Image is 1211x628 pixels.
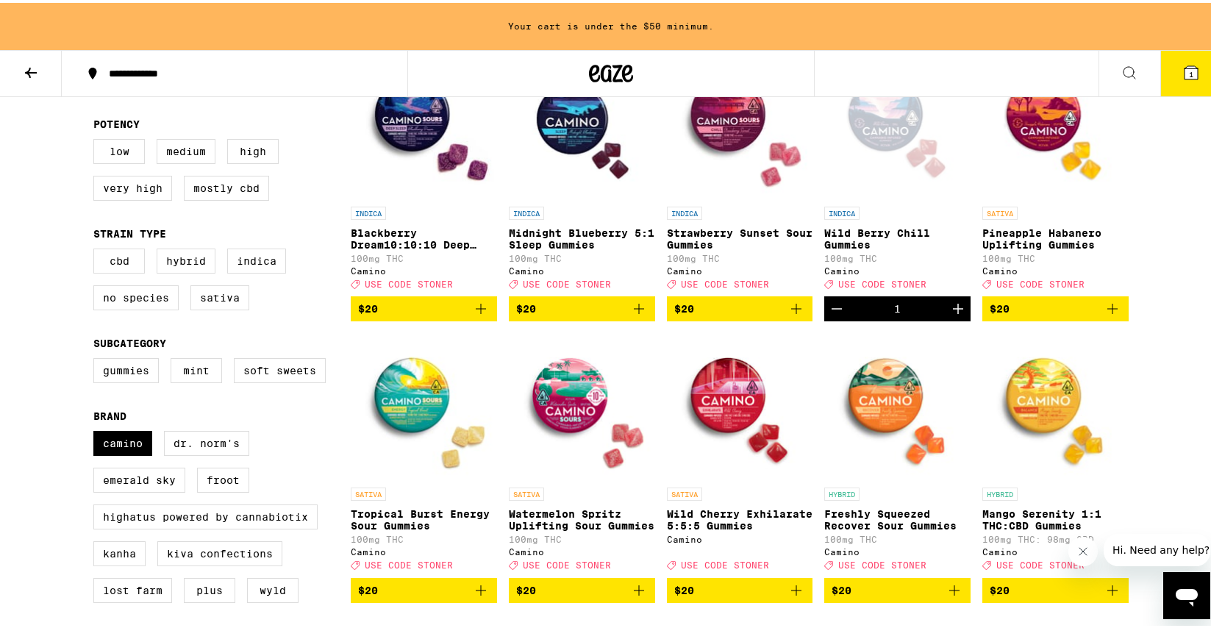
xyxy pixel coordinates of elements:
[164,428,249,453] label: Dr. Norm's
[93,355,159,380] label: Gummies
[509,263,655,273] div: Camino
[982,251,1129,260] p: 100mg THC
[227,246,286,271] label: Indica
[996,276,1085,286] span: USE CODE STONER
[351,330,497,477] img: Camino - Tropical Burst Energy Sour Gummies
[824,485,860,498] p: HYBRID
[157,538,282,563] label: Kiva Confections
[509,575,655,600] button: Add to bag
[824,49,971,293] a: Open page for Wild Berry Chill Gummies from Camino
[894,300,901,312] div: 1
[190,282,249,307] label: Sativa
[982,575,1129,600] button: Add to bag
[824,263,971,273] div: Camino
[1163,569,1210,616] iframe: Button to launch messaging window
[824,204,860,217] p: INDICA
[990,582,1010,593] span: $20
[509,49,655,196] img: Camino - Midnight Blueberry 5:1 Sleep Gummies
[523,558,611,568] span: USE CODE STONER
[824,293,849,318] button: Decrement
[982,544,1129,554] div: Camino
[93,465,185,490] label: Emerald Sky
[93,502,318,527] label: Highatus Powered by Cannabiotix
[516,300,536,312] span: $20
[509,251,655,260] p: 100mg THC
[184,173,269,198] label: Mostly CBD
[227,136,279,161] label: High
[824,544,971,554] div: Camino
[838,276,926,286] span: USE CODE STONER
[509,330,655,574] a: Open page for Watermelon Spritz Uplifting Sour Gummies from Camino
[365,276,453,286] span: USE CODE STONER
[982,49,1129,196] img: Camino - Pineapple Habanero Uplifting Gummies
[982,505,1129,529] p: Mango Serenity 1:1 THC:CBD Gummies
[824,532,971,541] p: 100mg THC
[93,407,126,419] legend: Brand
[184,575,235,600] label: PLUS
[824,251,971,260] p: 100mg THC
[93,428,152,453] label: Camino
[509,505,655,529] p: Watermelon Spritz Uplifting Sour Gummies
[667,485,702,498] p: SATIVA
[358,582,378,593] span: $20
[351,505,497,529] p: Tropical Burst Energy Sour Gummies
[667,204,702,217] p: INDICA
[351,224,497,248] p: Blackberry Dream10:10:10 Deep Sleep Gummies
[674,582,694,593] span: $20
[982,263,1129,273] div: Camino
[667,251,813,260] p: 100mg THC
[351,263,497,273] div: Camino
[824,330,971,477] img: Camino - Freshly Squeezed Recover Sour Gummies
[667,330,813,477] img: Camino - Wild Cherry Exhilarate 5:5:5 Gummies
[982,485,1018,498] p: HYBRID
[824,575,971,600] button: Add to bag
[674,300,694,312] span: $20
[171,355,222,380] label: Mint
[93,335,166,346] legend: Subcategory
[667,575,813,600] button: Add to bag
[351,532,497,541] p: 100mg THC
[667,505,813,529] p: Wild Cherry Exhilarate 5:5:5 Gummies
[509,330,655,477] img: Camino - Watermelon Spritz Uplifting Sour Gummies
[982,293,1129,318] button: Add to bag
[667,49,813,196] img: Camino - Strawberry Sunset Sour Gummies
[982,224,1129,248] p: Pineapple Habanero Uplifting Gummies
[351,251,497,260] p: 100mg THC
[93,136,145,161] label: Low
[1068,534,1098,563] iframe: Close message
[351,485,386,498] p: SATIVA
[93,538,146,563] label: Kanha
[157,246,215,271] label: Hybrid
[1189,67,1193,76] span: 1
[351,49,497,196] img: Camino - Blackberry Dream10:10:10 Deep Sleep Gummies
[351,204,386,217] p: INDICA
[93,173,172,198] label: Very High
[351,575,497,600] button: Add to bag
[93,246,145,271] label: CBD
[509,485,544,498] p: SATIVA
[667,532,813,541] div: Camino
[990,300,1010,312] span: $20
[982,49,1129,293] a: Open page for Pineapple Habanero Uplifting Gummies from Camino
[358,300,378,312] span: $20
[234,355,326,380] label: Soft Sweets
[982,204,1018,217] p: SATIVA
[667,224,813,248] p: Strawberry Sunset Sour Gummies
[667,293,813,318] button: Add to bag
[824,224,971,248] p: Wild Berry Chill Gummies
[667,263,813,273] div: Camino
[824,330,971,574] a: Open page for Freshly Squeezed Recover Sour Gummies from Camino
[667,330,813,574] a: Open page for Wild Cherry Exhilarate 5:5:5 Gummies from Camino
[509,224,655,248] p: Midnight Blueberry 5:1 Sleep Gummies
[351,293,497,318] button: Add to bag
[157,136,215,161] label: Medium
[93,115,140,127] legend: Potency
[681,558,769,568] span: USE CODE STONER
[509,544,655,554] div: Camino
[351,544,497,554] div: Camino
[351,49,497,293] a: Open page for Blackberry Dream10:10:10 Deep Sleep Gummies from Camino
[946,293,971,318] button: Increment
[351,330,497,574] a: Open page for Tropical Burst Energy Sour Gummies from Camino
[982,330,1129,477] img: Camino - Mango Serenity 1:1 THC:CBD Gummies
